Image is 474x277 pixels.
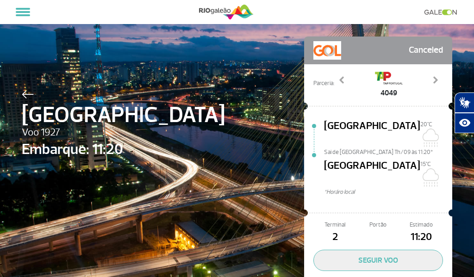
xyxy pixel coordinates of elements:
[356,221,399,229] span: Portão
[313,229,356,245] span: 2
[420,168,439,187] img: Nublado
[420,121,432,128] span: 20°C
[324,118,420,148] span: [GEOGRAPHIC_DATA]
[420,160,431,168] span: 15°C
[22,98,225,132] span: [GEOGRAPHIC_DATA]
[375,87,403,98] span: 4049
[400,221,443,229] span: Estimado
[409,41,443,60] span: Canceled
[313,221,356,229] span: Terminal
[324,148,452,154] span: Sai de [GEOGRAPHIC_DATA] Th/09 às 11:20*
[324,188,452,197] span: *Horáro local
[324,158,420,188] span: [GEOGRAPHIC_DATA]
[455,113,474,133] button: Abrir recursos assistivos.
[22,125,225,141] span: Voo 1927
[313,79,334,88] span: Parceria:
[420,129,439,147] img: Nublado
[455,92,474,133] div: Plugin de acessibilidade da Hand Talk.
[400,229,443,245] span: 11:20
[313,250,443,271] button: SEGUIR VOO
[22,138,225,160] span: Embarque: 11:20
[455,92,474,113] button: Abrir tradutor de língua de sinais.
